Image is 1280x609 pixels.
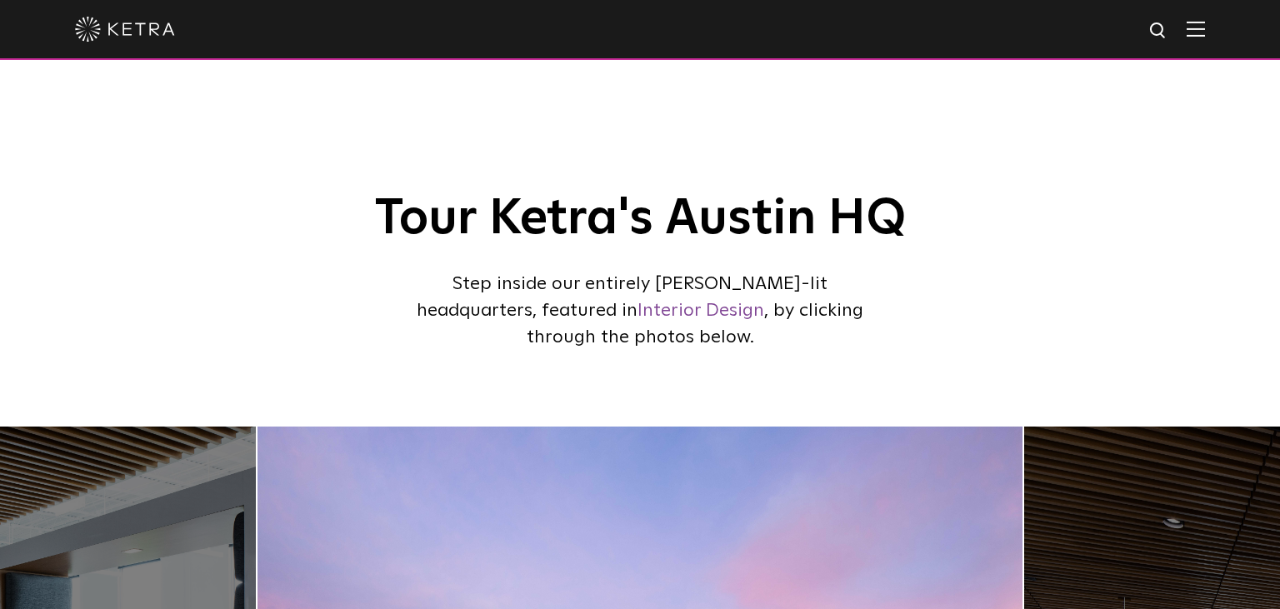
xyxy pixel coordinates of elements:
h2: Tour Ketra's Austin HQ [336,192,944,247]
a: Interior Design [637,302,764,320]
img: search icon [1148,21,1169,42]
img: ketra-logo-2019-white [75,17,175,42]
img: Hamburger%20Nav.svg [1187,21,1205,37]
p: Step inside our entirely [PERSON_NAME]-lit headquarters, featured in , by clicking through the ph... [415,272,865,352]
